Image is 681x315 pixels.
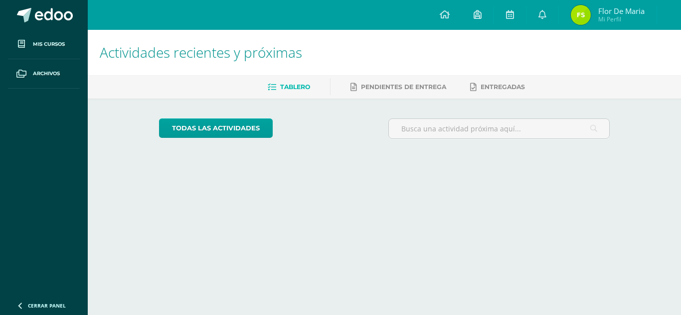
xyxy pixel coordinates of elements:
[8,59,80,89] a: Archivos
[361,83,446,91] span: Pendientes de entrega
[33,40,65,48] span: Mis cursos
[159,118,273,138] a: todas las Actividades
[598,6,645,16] span: Flor de Maria
[28,302,66,309] span: Cerrar panel
[280,83,310,91] span: Tablero
[100,43,302,62] span: Actividades recientes y próximas
[389,119,610,138] input: Busca una actividad próxima aquí...
[598,15,645,23] span: Mi Perfil
[8,30,80,59] a: Mis cursos
[481,83,525,91] span: Entregadas
[33,70,60,78] span: Archivos
[268,79,310,95] a: Tablero
[470,79,525,95] a: Entregadas
[350,79,446,95] a: Pendientes de entrega
[571,5,591,25] img: eef8e79c52cc7be18704894bf856b7fa.png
